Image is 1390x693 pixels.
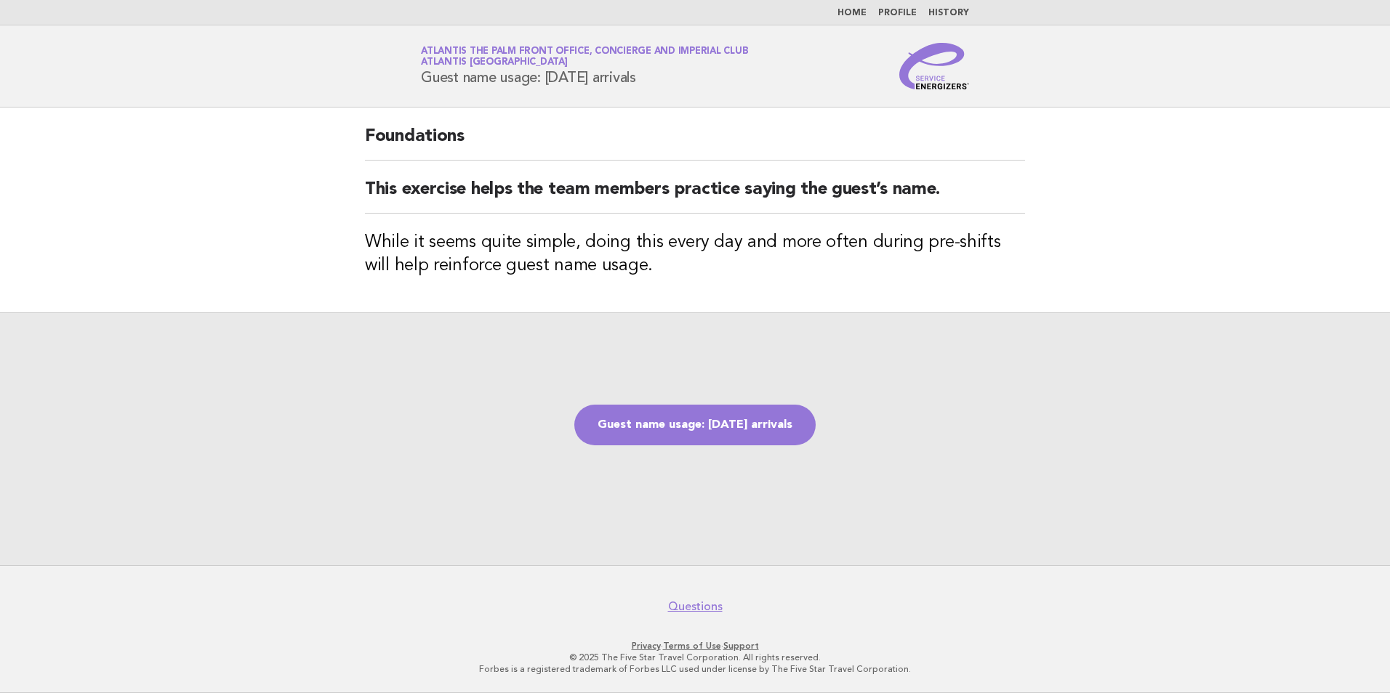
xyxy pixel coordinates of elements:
h3: While it seems quite simple, doing this every day and more often during pre-shifts will help rein... [365,231,1025,277]
a: Privacy [632,641,661,651]
a: Atlantis The Palm Front Office, Concierge and Imperial ClubAtlantis [GEOGRAPHIC_DATA] [421,46,748,67]
h2: This exercise helps the team members practice saying the guest’s name. [365,178,1025,214]
a: Guest name usage: [DATE] arrivals [574,405,816,445]
p: © 2025 The Five Star Travel Corporation. All rights reserved. [250,652,1140,663]
a: Terms of Use [663,641,721,651]
a: History [928,9,969,17]
span: Atlantis [GEOGRAPHIC_DATA] [421,58,568,68]
a: Home [837,9,867,17]
a: Profile [878,9,917,17]
h2: Foundations [365,125,1025,161]
a: Support [723,641,759,651]
p: Forbes is a registered trademark of Forbes LLC used under license by The Five Star Travel Corpora... [250,663,1140,675]
p: · · [250,640,1140,652]
img: Service Energizers [899,43,969,89]
a: Questions [668,599,723,614]
h1: Guest name usage: [DATE] arrivals [421,47,748,85]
